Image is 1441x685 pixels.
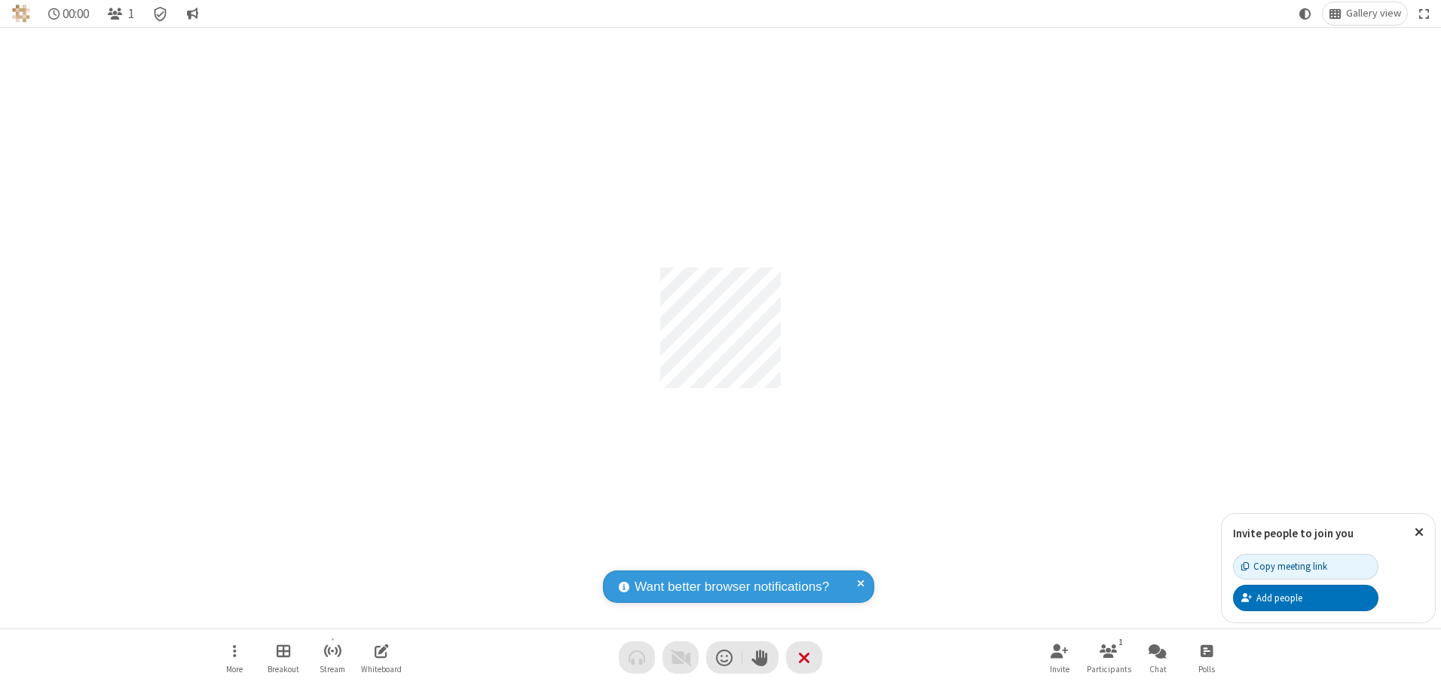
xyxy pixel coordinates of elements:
[662,641,699,674] button: Video
[1086,636,1131,679] button: Open participant list
[101,2,140,25] button: Open participant list
[226,665,243,674] span: More
[1115,635,1127,649] div: 1
[786,641,822,674] button: End or leave meeting
[742,641,779,674] button: Raise hand
[1184,636,1229,679] button: Open poll
[42,2,96,25] div: Timer
[146,2,175,25] div: Meeting details Encryption enabled
[268,665,299,674] span: Breakout
[1233,526,1354,540] label: Invite people to join you
[180,2,204,25] button: Conversation
[1135,636,1180,679] button: Open chat
[1050,665,1069,674] span: Invite
[310,636,355,679] button: Start streaming
[706,641,742,674] button: Send a reaction
[1233,554,1378,579] button: Copy meeting link
[261,636,306,679] button: Manage Breakout Rooms
[1241,559,1327,573] div: Copy meeting link
[128,7,134,21] span: 1
[212,636,257,679] button: Open menu
[1198,665,1215,674] span: Polls
[63,7,89,21] span: 00:00
[361,665,402,674] span: Whiteboard
[1323,2,1407,25] button: Change layout
[1087,665,1131,674] span: Participants
[1233,585,1378,610] button: Add people
[1346,8,1401,20] span: Gallery view
[619,641,655,674] button: Audio problem - check your Internet connection or call by phone
[359,636,404,679] button: Open shared whiteboard
[1293,2,1317,25] button: Using system theme
[1413,2,1436,25] button: Fullscreen
[635,577,829,597] span: Want better browser notifications?
[1149,665,1167,674] span: Chat
[1403,514,1435,551] button: Close popover
[320,665,345,674] span: Stream
[1037,636,1082,679] button: Invite participants (Alt+I)
[12,5,30,23] img: QA Selenium DO NOT DELETE OR CHANGE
